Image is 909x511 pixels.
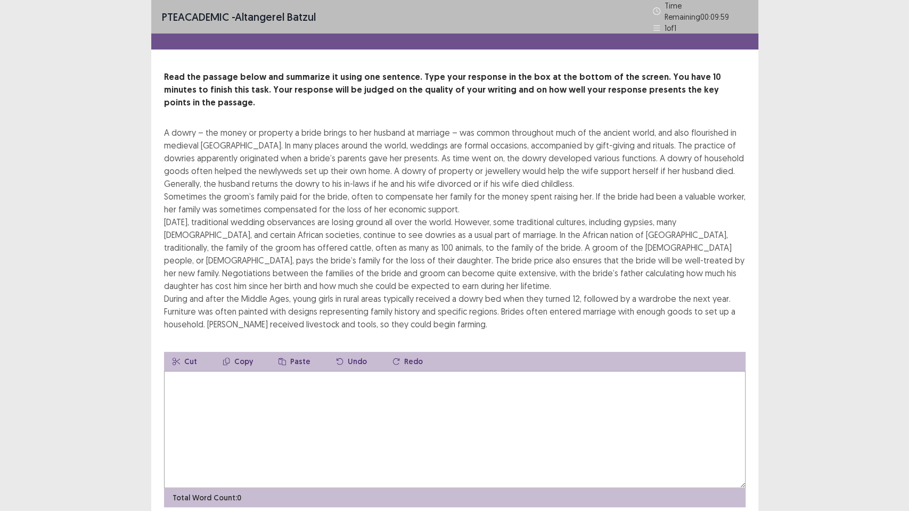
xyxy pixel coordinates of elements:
[173,492,241,504] p: Total Word Count: 0
[270,352,319,371] button: Paste
[327,352,375,371] button: Undo
[164,126,746,331] div: A dowry – the money or property a bride brings to her husband at marriage – was common throughout...
[214,352,261,371] button: Copy
[384,352,431,371] button: Redo
[162,10,229,23] span: PTE academic
[164,71,746,109] p: Read the passage below and summarize it using one sentence. Type your response in the box at the ...
[162,9,316,25] p: - Altangerel Batzul
[164,352,206,371] button: Cut
[665,22,676,34] p: 1 of 1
